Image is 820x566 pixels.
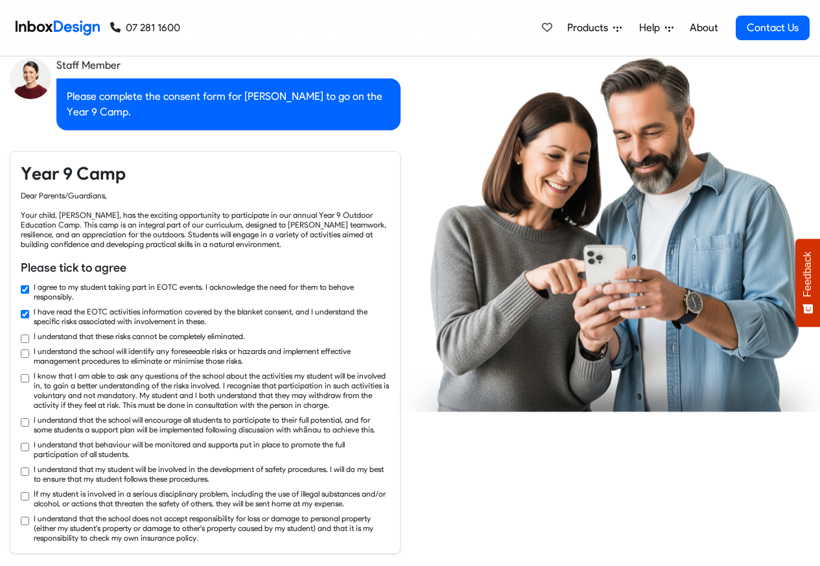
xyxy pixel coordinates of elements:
label: I understand the school will identify any foreseeable risks or hazards and implement effective ma... [34,346,390,366]
h4: Year 9 Camp [21,162,390,185]
span: Products [567,20,613,36]
label: I understand that my student will be involved in the development of safety procedures. I will do ... [34,464,390,484]
label: I understand that the school does not accept responsibility for loss or damage to personal proper... [34,513,390,543]
div: Staff Member [56,58,401,73]
label: If my student is involved in a serious disciplinary problem, including the use of illegal substan... [34,489,390,508]
div: Please complete the consent form for [PERSON_NAME] to go on the Year 9 Camp. [56,78,401,130]
span: Help [639,20,665,36]
label: I know that I am able to ask any questions of the school about the activities my student will be ... [34,371,390,410]
img: staff_avatar.png [10,58,51,99]
h6: Please tick to agree [21,259,390,276]
div: Dear Parents/Guardians, Your child, [PERSON_NAME], has the exciting opportunity to participate in... [21,191,390,249]
a: Help [634,15,679,41]
a: Products [562,15,627,41]
button: Feedback - Show survey [795,239,820,327]
span: Feedback [802,252,814,297]
label: I agree to my student taking part in EOTC events. I acknowledge the need for them to behave respo... [34,282,390,301]
label: I understand that the school will encourage all students to participate to their full potential, ... [34,415,390,434]
a: Contact Us [736,16,810,40]
label: I have read the EOTC activities information covered by the blanket consent, and I understand the ... [34,307,390,326]
a: About [686,15,721,41]
a: 07 281 1600 [110,20,180,36]
label: I understand that behaviour will be monitored and supports put in place to promote the full parti... [34,440,390,459]
label: I understand that these risks cannot be completely eliminated. [34,331,245,341]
